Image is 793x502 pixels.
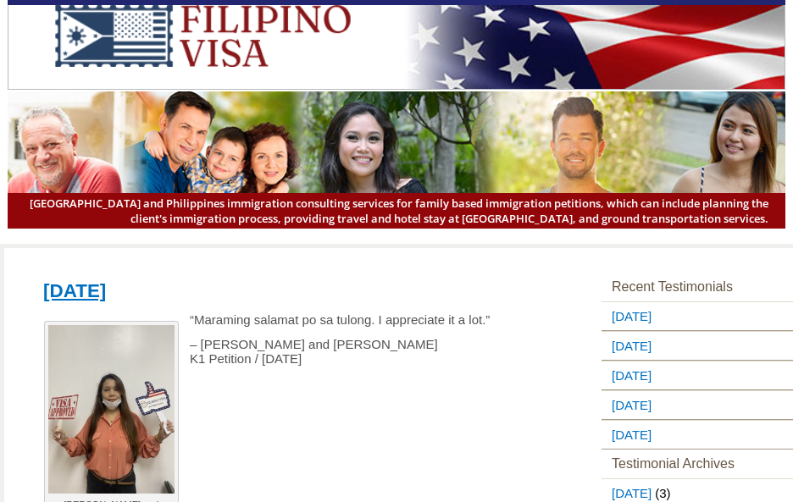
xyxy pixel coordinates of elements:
a: [DATE] [602,332,655,360]
span: [GEOGRAPHIC_DATA] and Philippines immigration consulting services for family based immigration pe... [25,196,768,226]
a: [DATE] [602,302,655,330]
p: “Maraming salamat po sa tulong. I appreciate it a lot.” [33,312,519,327]
a: [DATE] [43,280,106,301]
a: [DATE] [602,361,655,389]
a: [DATE] [602,391,655,419]
a: [DATE] [602,421,655,449]
span: – [PERSON_NAME] and [PERSON_NAME] K1 Petition / [DATE] [190,337,438,366]
img: Jamie and Eraflor [48,325,175,494]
